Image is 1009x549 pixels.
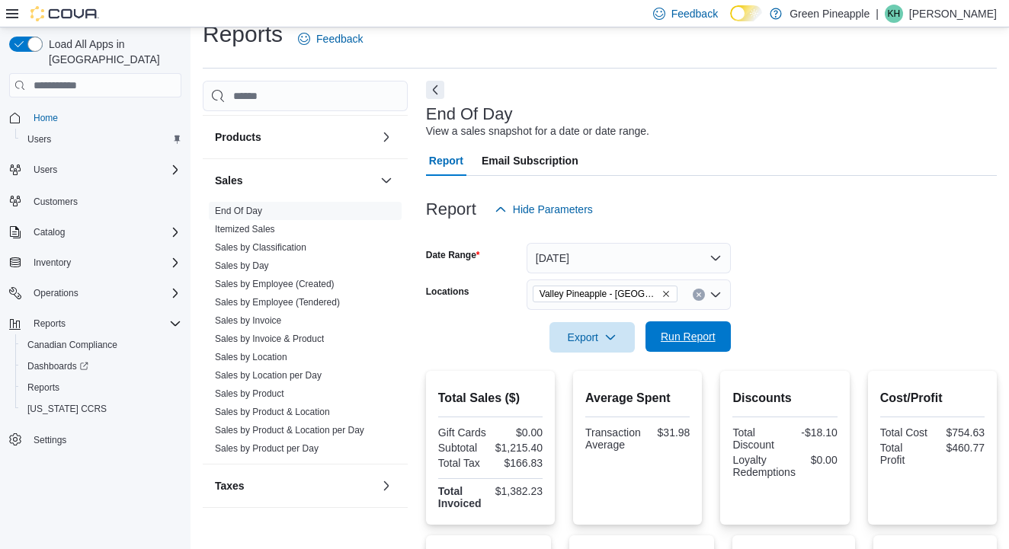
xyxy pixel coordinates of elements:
[203,202,408,464] div: Sales
[885,5,903,23] div: Karin Hamm
[27,430,181,449] span: Settings
[27,161,63,179] button: Users
[215,407,330,417] a: Sales by Product & Location
[215,297,340,308] a: Sales by Employee (Tendered)
[215,173,374,188] button: Sales
[438,457,488,469] div: Total Tax
[21,378,181,397] span: Reports
[15,129,187,150] button: Users
[585,426,641,451] div: Transaction Average
[880,389,985,407] h2: Cost/Profit
[3,190,187,212] button: Customers
[880,426,930,439] div: Total Cost
[215,388,284,399] a: Sales by Product
[3,313,187,334] button: Reports
[27,431,72,449] a: Settings
[493,485,543,497] div: $1,382.23
[732,389,837,407] h2: Discounts
[426,123,649,139] div: View a sales snapshot for a date or date range.
[513,202,593,217] span: Hide Parameters
[30,6,99,21] img: Cova
[3,159,187,180] button: Users
[21,357,181,375] span: Dashboards
[661,289,671,298] button: Remove Valley Pineapple - Fruitvale from selection in this group
[21,400,181,418] span: Washington CCRS
[27,108,181,127] span: Home
[527,243,731,273] button: [DATE]
[533,286,677,302] span: Valley Pineapple - Fruitvale
[215,279,335,289] a: Sales by Employee (Created)
[15,334,187,356] button: Canadian Compliance
[27,223,71,241] button: Catalog
[9,101,181,490] nav: Complex example
[215,173,243,188] h3: Sales
[34,196,78,208] span: Customers
[482,145,578,176] span: Email Subscription
[215,260,269,271] a: Sales by Day
[732,454,796,478] div: Loyalty Redemptions
[34,434,66,446] span: Settings
[3,429,187,451] button: Settings
[21,400,113,418] a: [US_STATE] CCRS
[935,442,985,454] div: $460.77
[15,377,187,398] button: Reports
[426,200,476,219] h3: Report
[3,107,187,129] button: Home
[215,242,306,253] a: Sales by Classification
[15,398,187,420] button: [US_STATE] CCRS
[549,322,635,353] button: Export
[493,442,543,454] div: $1,215.40
[876,5,879,23] p: |
[27,254,181,272] span: Inventory
[34,164,57,176] span: Users
[215,206,262,216] a: End Of Day
[292,24,369,54] a: Feedback
[21,130,57,148] a: Users
[909,5,997,23] p: [PERSON_NAME]
[27,381,59,394] span: Reports
[215,425,364,436] a: Sales by Product & Location per Day
[43,37,181,67] span: Load All Apps in [GEOGRAPHIC_DATA]
[377,128,396,146] button: Products
[559,322,626,353] span: Export
[880,442,930,466] div: Total Profit
[215,478,245,493] h3: Taxes
[3,252,187,273] button: Inventory
[215,129,261,145] h3: Products
[27,109,64,127] a: Home
[493,457,543,469] div: $166.83
[27,339,117,351] span: Canadian Compliance
[215,370,322,381] a: Sales by Location per Day
[438,426,488,439] div: Gift Cards
[377,477,396,495] button: Taxes
[790,5,870,23] p: Green Pineapple
[429,145,463,176] span: Report
[34,257,71,269] span: Inventory
[730,5,762,21] input: Dark Mode
[438,485,482,509] strong: Total Invoiced
[935,426,985,439] div: $754.63
[27,254,77,272] button: Inventory
[710,289,722,301] button: Open list of options
[27,403,107,415] span: [US_STATE] CCRS
[788,426,838,439] div: -$18.10
[661,329,716,344] span: Run Report
[493,426,543,439] div: $0.00
[34,112,58,124] span: Home
[693,289,705,301] button: Clear input
[27,360,88,372] span: Dashboards
[645,321,731,352] button: Run Report
[647,426,690,439] div: $31.98
[215,478,374,493] button: Taxes
[34,287,78,299] span: Operations
[215,443,319,454] a: Sales by Product per Day
[21,336,123,354] a: Canadian Compliance
[888,5,901,23] span: KH
[732,426,782,451] div: Total Discount
[27,284,181,302] span: Operations
[21,130,181,148] span: Users
[27,314,72,333] button: Reports
[215,334,324,344] a: Sales by Invoice & Product
[27,284,85,302] button: Operations
[203,19,283,49] h1: Reports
